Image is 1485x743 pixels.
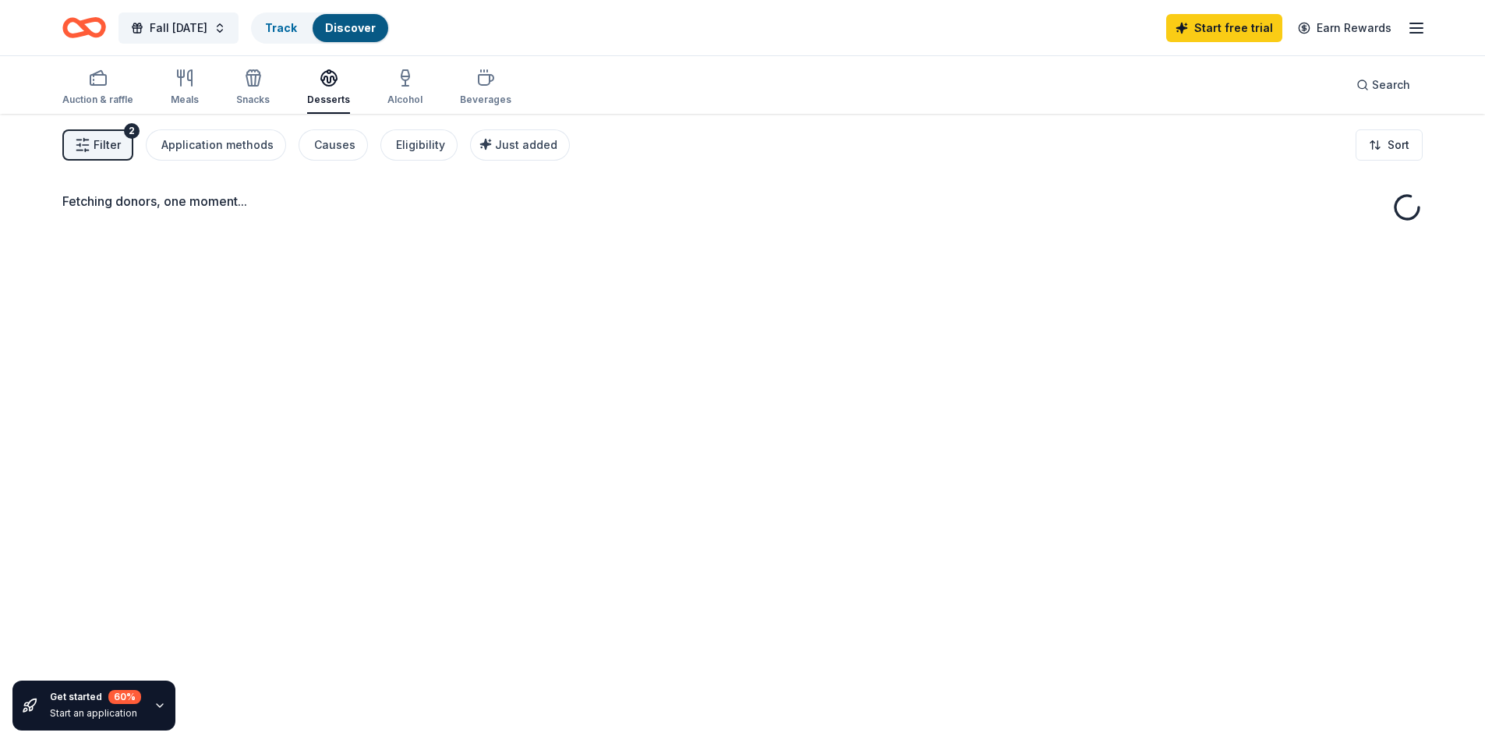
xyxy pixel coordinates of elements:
[1356,129,1423,161] button: Sort
[171,94,199,106] div: Meals
[108,690,141,704] div: 60 %
[314,136,355,154] div: Causes
[124,123,140,139] div: 2
[150,19,207,37] span: Fall [DATE]
[62,94,133,106] div: Auction & raffle
[62,62,133,114] button: Auction & raffle
[62,129,133,161] button: Filter2
[460,62,511,114] button: Beverages
[387,94,423,106] div: Alcohol
[307,94,350,106] div: Desserts
[161,136,274,154] div: Application methods
[236,94,270,106] div: Snacks
[460,94,511,106] div: Beverages
[387,62,423,114] button: Alcohol
[146,129,286,161] button: Application methods
[94,136,121,154] span: Filter
[325,21,376,34] a: Discover
[1372,76,1410,94] span: Search
[396,136,445,154] div: Eligibility
[50,707,141,720] div: Start an application
[62,192,1423,211] div: Fetching donors, one moment...
[1344,69,1423,101] button: Search
[299,129,368,161] button: Causes
[1166,14,1282,42] a: Start free trial
[1289,14,1401,42] a: Earn Rewards
[251,12,390,44] button: TrackDiscover
[62,9,106,46] a: Home
[470,129,570,161] button: Just added
[380,129,458,161] button: Eligibility
[50,690,141,704] div: Get started
[171,62,199,114] button: Meals
[236,62,270,114] button: Snacks
[1388,136,1409,154] span: Sort
[118,12,239,44] button: Fall [DATE]
[307,62,350,114] button: Desserts
[495,138,557,151] span: Just added
[265,21,297,34] a: Track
